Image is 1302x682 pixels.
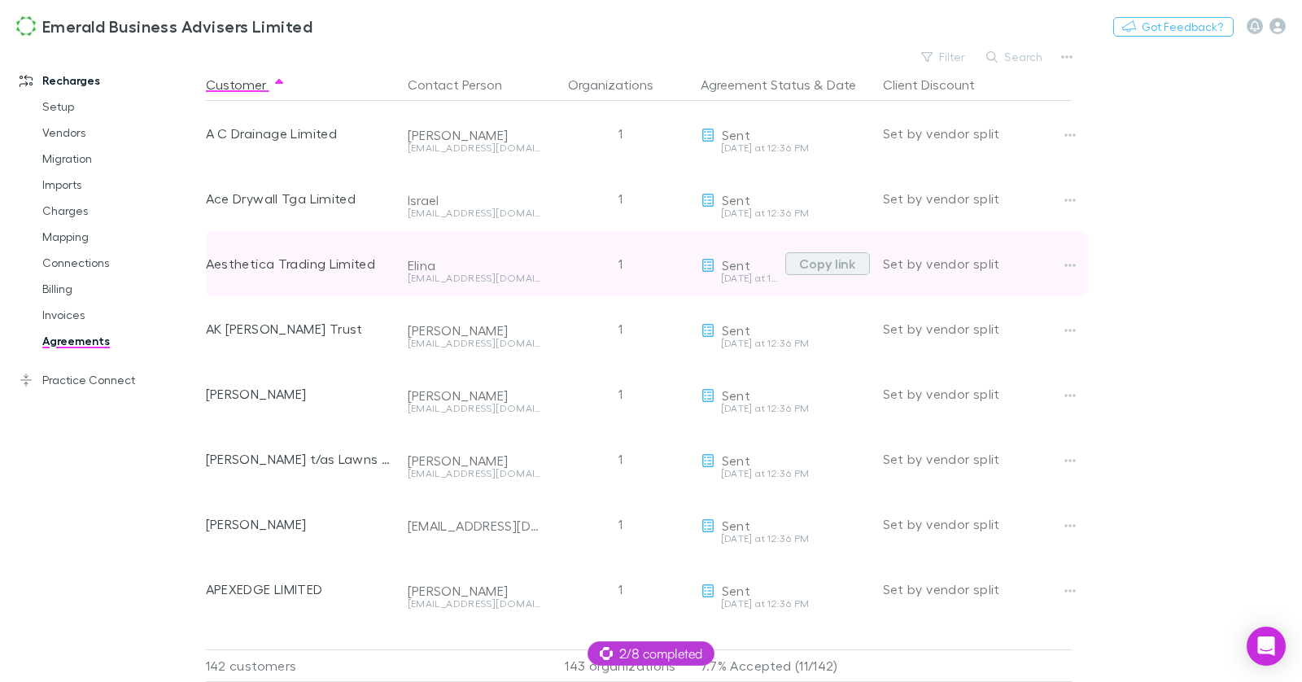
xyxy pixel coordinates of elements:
[408,273,541,283] div: [EMAIL_ADDRESS][DOMAIN_NAME]
[883,492,1072,557] div: Set by vendor split
[408,387,541,404] div: [PERSON_NAME]
[408,127,541,143] div: [PERSON_NAME]
[26,120,203,146] a: Vendors
[883,166,1072,231] div: Set by vendor split
[548,296,694,361] div: 1
[722,322,750,338] span: Sent
[408,452,541,469] div: [PERSON_NAME]
[701,339,870,348] div: [DATE] at 12:36 PM
[722,583,750,598] span: Sent
[701,143,870,153] div: [DATE] at 12:36 PM
[701,208,870,218] div: [DATE] at 12:36 PM
[206,649,401,682] div: 142 customers
[206,426,395,492] div: [PERSON_NAME] t/as Lawns 4 U
[1113,17,1234,37] button: Got Feedback?
[206,101,395,166] div: A C Drainage Limited
[42,16,312,36] h3: Emerald Business Advisers Limited
[548,101,694,166] div: 1
[722,387,750,403] span: Sent
[883,101,1072,166] div: Set by vendor split
[16,16,36,36] img: Emerald Business Advisers Limited's Logo
[701,68,810,101] button: Agreement Status
[26,250,203,276] a: Connections
[722,518,750,533] span: Sent
[26,328,203,354] a: Agreements
[827,68,856,101] button: Date
[548,426,694,492] div: 1
[722,257,750,273] span: Sent
[883,296,1072,361] div: Set by vendor split
[26,276,203,302] a: Billing
[548,231,694,296] div: 1
[722,127,750,142] span: Sent
[701,650,870,681] p: 7.7% Accepted (11/142)
[548,361,694,426] div: 1
[408,322,541,339] div: [PERSON_NAME]
[701,273,779,283] div: [DATE] at 12:36 PM
[206,361,395,426] div: [PERSON_NAME]
[206,492,395,557] div: [PERSON_NAME]
[701,534,870,544] div: [DATE] at 12:36 PM
[722,648,750,663] span: Sent
[408,648,541,664] div: [EMAIL_ADDRESS][DOMAIN_NAME]
[206,296,395,361] div: AK [PERSON_NAME] Trust
[701,404,870,413] div: [DATE] at 12:36 PM
[701,599,870,609] div: [DATE] at 12:36 PM
[206,231,395,296] div: Aesthetica Trading Limited
[978,47,1052,67] button: Search
[408,518,541,534] div: [EMAIL_ADDRESS][DOMAIN_NAME]
[3,367,203,393] a: Practice Connect
[408,68,522,101] button: Contact Person
[701,469,870,479] div: [DATE] at 12:36 PM
[26,302,203,328] a: Invoices
[785,252,870,275] button: Copy link
[548,166,694,231] div: 1
[548,649,694,682] div: 143 organizations
[26,172,203,198] a: Imports
[913,47,975,67] button: Filter
[568,68,673,101] button: Organizations
[722,452,750,468] span: Sent
[1247,627,1286,666] div: Open Intercom Messenger
[408,339,541,348] div: [EMAIL_ADDRESS][DOMAIN_NAME]
[408,599,541,609] div: [EMAIL_ADDRESS][DOMAIN_NAME]
[548,557,694,622] div: 1
[7,7,322,46] a: Emerald Business Advisers Limited
[701,68,870,101] div: &
[548,492,694,557] div: 1
[408,257,541,273] div: Elina
[206,557,395,622] div: APEXEDGE LIMITED
[883,361,1072,426] div: Set by vendor split
[408,192,541,208] div: Israel
[26,224,203,250] a: Mapping
[206,68,286,101] button: Customer
[883,557,1072,622] div: Set by vendor split
[26,146,203,172] a: Migration
[883,426,1072,492] div: Set by vendor split
[883,231,1072,296] div: Set by vendor split
[26,94,203,120] a: Setup
[26,198,203,224] a: Charges
[206,166,395,231] div: Ace Drywall Tga Limited
[408,583,541,599] div: [PERSON_NAME]
[408,208,541,218] div: [EMAIL_ADDRESS][DOMAIN_NAME]
[408,469,541,479] div: [EMAIL_ADDRESS][DOMAIN_NAME]
[722,192,750,208] span: Sent
[3,68,203,94] a: Recharges
[883,68,994,101] button: Client Discount
[408,143,541,153] div: [EMAIL_ADDRESS][DOMAIN_NAME]
[408,404,541,413] div: [EMAIL_ADDRESS][DOMAIN_NAME]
